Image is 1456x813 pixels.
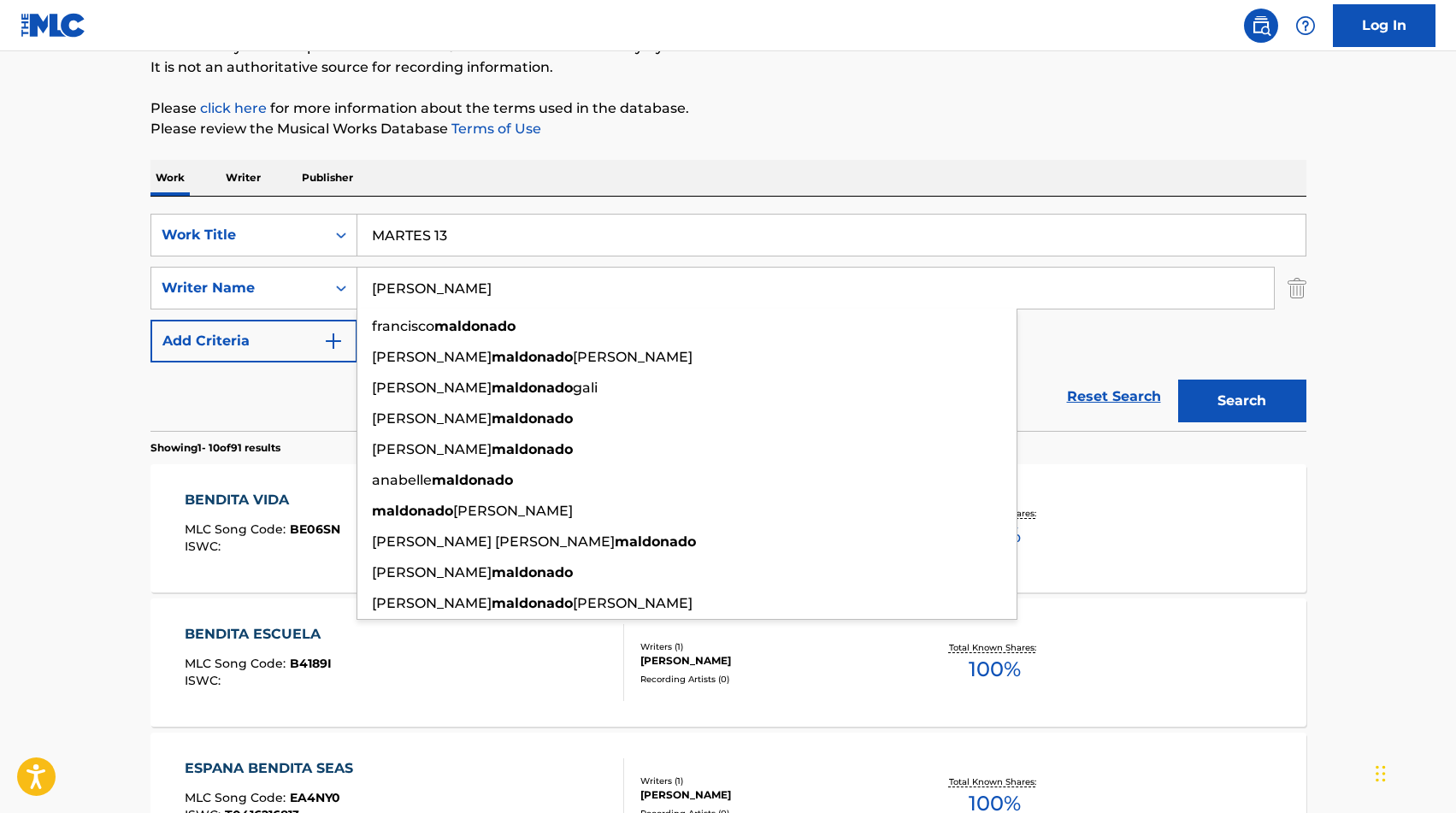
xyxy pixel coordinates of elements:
div: Recording Artists ( 0 ) [640,673,899,686]
span: MLC Song Code : [185,521,290,537]
p: Work [150,160,190,196]
span: B4189I [290,656,332,671]
span: MLC Song Code : [185,790,290,805]
span: [PERSON_NAME] [372,564,492,580]
strong: maldonado [492,380,573,396]
p: Writer [221,160,266,196]
div: Writers ( 1 ) [640,775,899,787]
div: Writers ( 1 ) [640,640,899,653]
a: BENDITA ESCUELAMLC Song Code:B4189IISWC:Writers (1)[PERSON_NAME]Recording Artists (0)Total Known ... [150,598,1306,727]
img: help [1295,15,1316,36]
iframe: Chat Widget [1371,731,1456,813]
p: Please review the Musical Works Database [150,119,1306,139]
span: [PERSON_NAME] [453,503,573,519]
span: EA4NY0 [290,790,340,805]
div: BENDITA ESCUELA [185,624,332,645]
span: francisco [372,318,434,334]
div: Work Title [162,225,315,245]
span: MLC Song Code : [185,656,290,671]
img: MLC Logo [21,13,86,38]
div: Widget de chat [1371,731,1456,813]
a: Public Search [1244,9,1278,43]
p: Total Known Shares: [949,641,1040,654]
button: Add Criteria [150,320,357,362]
p: Total Known Shares: [949,775,1040,788]
span: gali [573,380,598,396]
span: [PERSON_NAME] [372,441,492,457]
img: search [1251,15,1271,36]
span: [PERSON_NAME] [372,410,492,427]
span: [PERSON_NAME] [PERSON_NAME] [372,533,615,550]
p: Please for more information about the terms used in the database. [150,98,1306,119]
strong: maldonado [492,441,573,457]
img: Delete Criterion [1288,267,1306,309]
strong: maldonado [434,318,516,334]
strong: maldonado [492,595,573,611]
p: It is not an authoritative source for recording information. [150,57,1306,78]
span: BE06SN [290,521,340,537]
strong: maldonado [432,472,513,488]
div: Writer Name [162,278,315,298]
strong: maldonado [372,503,453,519]
p: Publisher [297,160,358,196]
a: click here [200,100,267,116]
div: BENDITA VIDA [185,490,340,510]
div: [PERSON_NAME] [640,787,899,803]
span: 100 % [969,654,1021,685]
span: ISWC : [185,539,225,554]
button: Search [1178,380,1306,422]
span: [PERSON_NAME] [372,349,492,365]
div: ESPANA BENDITA SEAS [185,758,362,779]
span: [PERSON_NAME] [573,349,693,365]
img: 9d2ae6d4665cec9f34b9.svg [323,331,344,351]
a: BENDITA VIDAMLC Song Code:BE06SNISWC:Writers (4)[PERSON_NAME] [PERSON_NAME] [PERSON_NAME] DEL MOR... [150,464,1306,592]
div: [PERSON_NAME] [640,653,899,669]
a: Terms of Use [448,121,541,137]
form: Search Form [150,214,1306,431]
strong: maldonado [492,349,573,365]
strong: maldonado [492,410,573,427]
div: Arrastrar [1376,748,1386,799]
span: [PERSON_NAME] [372,595,492,611]
span: anabelle [372,472,432,488]
p: Showing 1 - 10 of 91 results [150,440,280,456]
span: [PERSON_NAME] [372,380,492,396]
span: [PERSON_NAME] [573,595,693,611]
strong: maldonado [492,564,573,580]
a: Log In [1333,4,1435,47]
a: Reset Search [1058,378,1170,415]
span: ISWC : [185,673,225,688]
strong: maldonado [615,533,696,550]
div: Help [1288,9,1323,43]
